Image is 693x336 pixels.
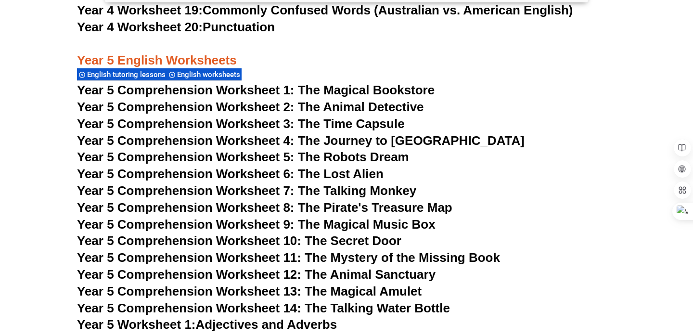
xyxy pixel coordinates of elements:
[167,68,242,81] div: English worksheets
[77,36,616,69] h3: Year 5 English Worksheets
[77,267,436,282] a: Year 5 Comprehension Worksheet 12: The Animal Sanctuary
[77,3,573,17] a: Year 4 Worksheet 19:Commonly Confused Words (Australian vs. American English)
[77,100,424,114] a: Year 5 Comprehension Worksheet 2: The Animal Detective
[77,167,384,181] a: Year 5 Comprehension Worksheet 6: The Lost Alien
[77,133,525,148] a: Year 5 Comprehension Worksheet 4: The Journey to [GEOGRAPHIC_DATA]
[77,68,167,81] div: English tutoring lessons
[528,227,693,336] iframe: Chat Widget
[77,233,401,248] a: Year 5 Comprehension Worksheet 10: The Secret Door
[77,284,422,298] a: Year 5 Comprehension Worksheet 13: The Magical Amulet
[77,83,435,97] a: Year 5 Comprehension Worksheet 1: The Magical Bookstore
[77,317,196,332] span: Year 5 Worksheet 1:
[77,317,337,332] a: Year 5 Worksheet 1:Adjectives and Adverbs
[77,116,405,131] a: Year 5 Comprehension Worksheet 3: The Time Capsule
[77,183,416,198] a: Year 5 Comprehension Worksheet 7: The Talking Monkey
[77,301,450,315] a: Year 5 Comprehension Worksheet 14: The Talking Water Bottle
[87,70,168,79] span: English tutoring lessons
[77,20,275,34] a: Year 4 Worksheet 20:Punctuation
[77,20,203,34] span: Year 4 Worksheet 20:
[77,250,500,265] a: Year 5 Comprehension Worksheet 11: The Mystery of the Missing Book
[77,150,409,164] a: Year 5 Comprehension Worksheet 5: The Robots Dream
[77,200,452,215] a: Year 5 Comprehension Worksheet 8: The Pirate's Treasure Map
[77,3,203,17] span: Year 4 Worksheet 19:
[77,217,436,232] a: Year 5 Comprehension Worksheet 9: The Magical Music Box
[177,70,243,79] span: English worksheets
